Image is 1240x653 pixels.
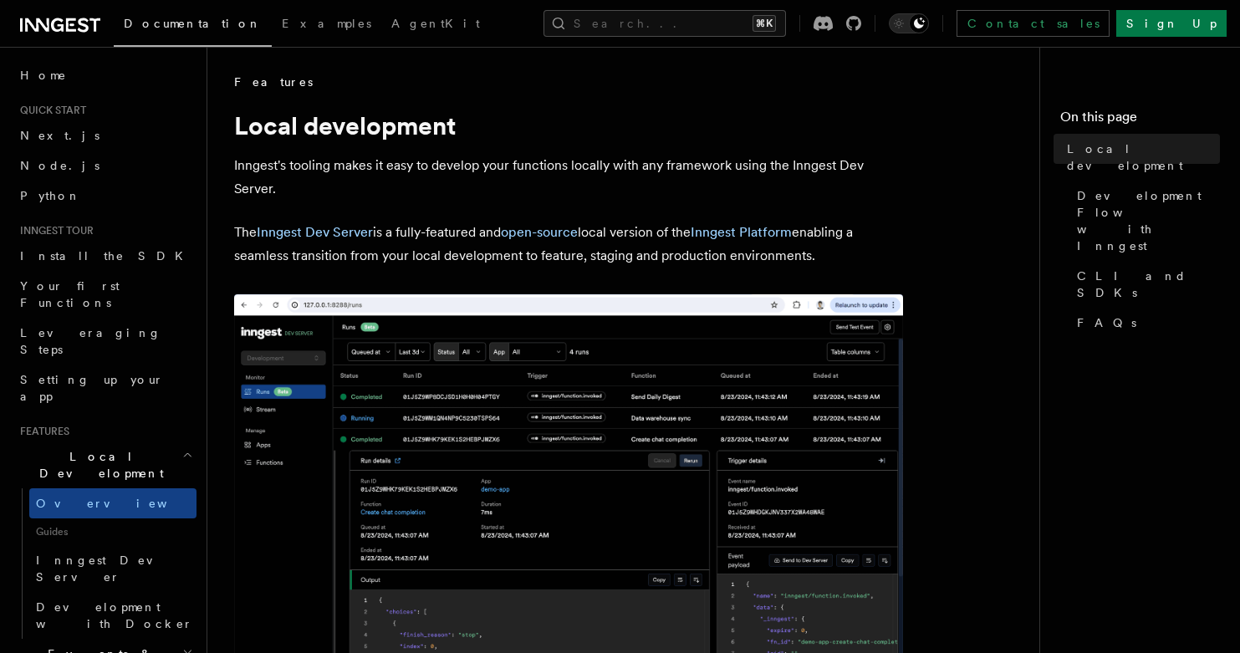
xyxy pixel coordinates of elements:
[1070,308,1220,338] a: FAQs
[272,5,381,45] a: Examples
[1116,10,1227,37] a: Sign Up
[13,271,196,318] a: Your first Functions
[1070,261,1220,308] a: CLI and SDKs
[13,488,196,639] div: Local Development
[1067,140,1220,174] span: Local development
[20,249,193,263] span: Install the SDK
[889,13,929,33] button: Toggle dark mode
[13,241,196,271] a: Install the SDK
[29,592,196,639] a: Development with Docker
[20,279,120,309] span: Your first Functions
[13,318,196,365] a: Leveraging Steps
[36,600,193,630] span: Development with Docker
[957,10,1110,37] a: Contact sales
[13,181,196,211] a: Python
[13,448,182,482] span: Local Development
[36,497,208,510] span: Overview
[1077,268,1220,301] span: CLI and SDKs
[20,326,161,356] span: Leveraging Steps
[257,224,373,240] a: Inngest Dev Server
[29,545,196,592] a: Inngest Dev Server
[36,554,179,584] span: Inngest Dev Server
[1077,187,1220,254] span: Development Flow with Inngest
[691,224,792,240] a: Inngest Platform
[234,154,903,201] p: Inngest's tooling makes it easy to develop your functions locally with any framework using the In...
[20,373,164,403] span: Setting up your app
[234,74,313,90] span: Features
[124,17,262,30] span: Documentation
[234,110,903,140] h1: Local development
[13,120,196,150] a: Next.js
[753,15,776,32] kbd: ⌘K
[391,17,480,30] span: AgentKit
[20,159,100,172] span: Node.js
[29,488,196,518] a: Overview
[1077,314,1136,331] span: FAQs
[501,224,578,240] a: open-source
[234,221,903,268] p: The is a fully-featured and local version of the enabling a seamless transition from your local d...
[1060,134,1220,181] a: Local development
[20,189,81,202] span: Python
[381,5,490,45] a: AgentKit
[13,104,86,117] span: Quick start
[20,67,67,84] span: Home
[543,10,786,37] button: Search...⌘K
[13,60,196,90] a: Home
[13,150,196,181] a: Node.js
[282,17,371,30] span: Examples
[13,425,69,438] span: Features
[13,224,94,237] span: Inngest tour
[13,441,196,488] button: Local Development
[114,5,272,47] a: Documentation
[13,365,196,411] a: Setting up your app
[1070,181,1220,261] a: Development Flow with Inngest
[29,518,196,545] span: Guides
[1060,107,1220,134] h4: On this page
[20,129,100,142] span: Next.js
